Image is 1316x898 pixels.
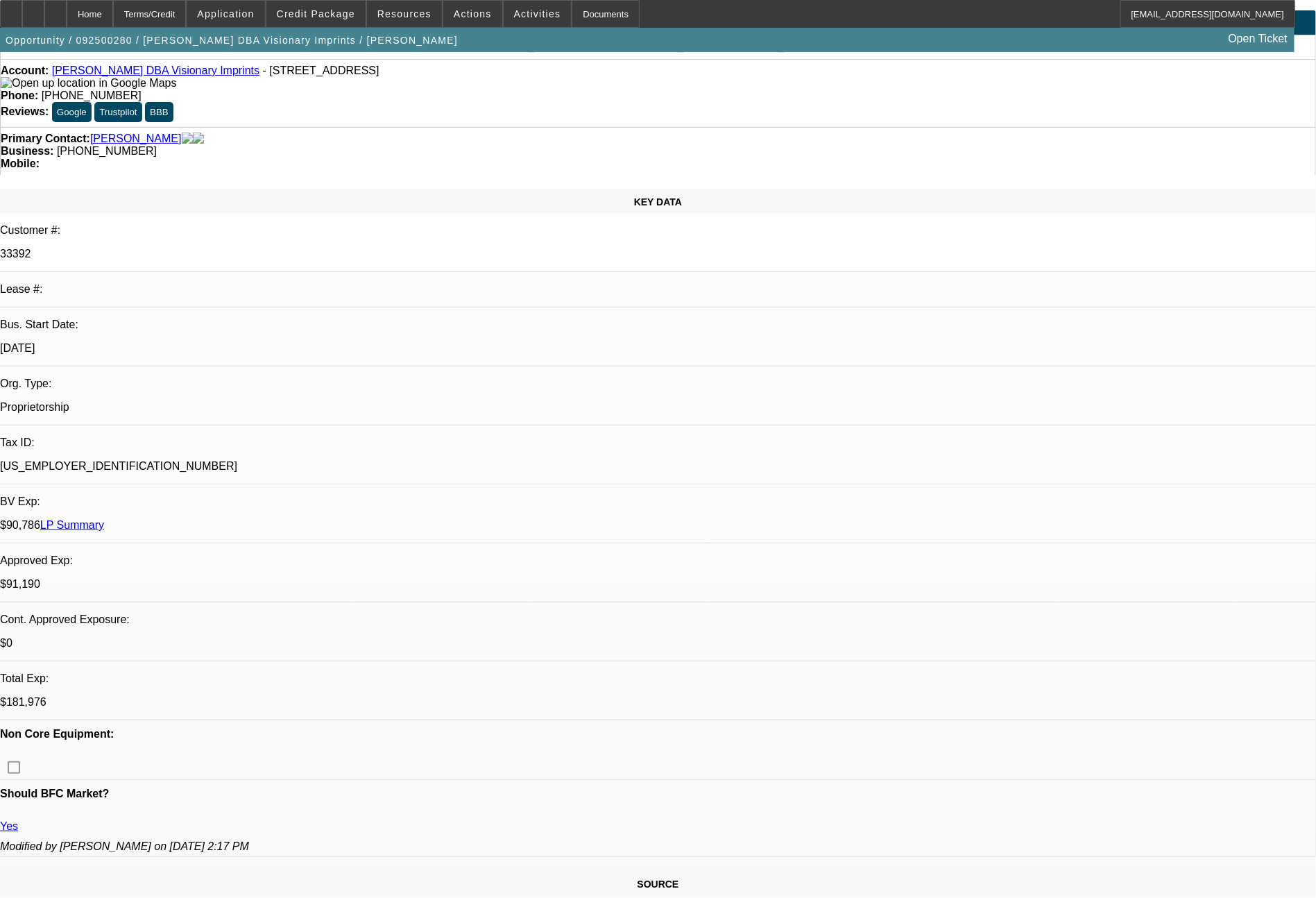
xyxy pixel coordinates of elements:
button: Trustpilot [94,102,142,122]
span: Credit Package [277,8,355,19]
span: Actions [454,8,492,19]
strong: Mobile: [1,158,40,169]
strong: Account: [1,65,49,76]
strong: Primary Contact: [1,133,90,145]
button: Google [52,102,92,122]
a: [PERSON_NAME] [90,133,182,145]
span: Opportunity / 092500280 / [PERSON_NAME] DBA Visionary Imprints / [PERSON_NAME] [6,35,458,46]
button: Actions [443,1,502,27]
button: BBB [145,102,173,122]
span: [PHONE_NUMBER] [42,90,142,101]
button: Credit Package [266,1,366,27]
span: KEY DATA [634,196,682,207]
a: LP Summary [40,519,104,531]
span: - [STREET_ADDRESS] [263,65,379,76]
span: Application [197,8,254,19]
strong: Phone: [1,90,38,101]
img: Open up location in Google Maps [1,77,176,90]
a: Open Ticket [1223,27,1293,51]
span: SOURCE [638,879,679,890]
img: facebook-icon.png [182,133,193,145]
strong: Business: [1,145,53,157]
button: Resources [367,1,442,27]
button: Application [187,1,264,27]
a: [PERSON_NAME] DBA Visionary Imprints [52,65,259,76]
strong: Reviews: [1,105,49,117]
span: Activities [514,8,561,19]
button: Activities [504,1,572,27]
span: Resources [377,8,431,19]
img: linkedin-icon.png [193,133,204,145]
a: View Google Maps [1,77,176,89]
span: [PHONE_NUMBER] [57,145,157,157]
